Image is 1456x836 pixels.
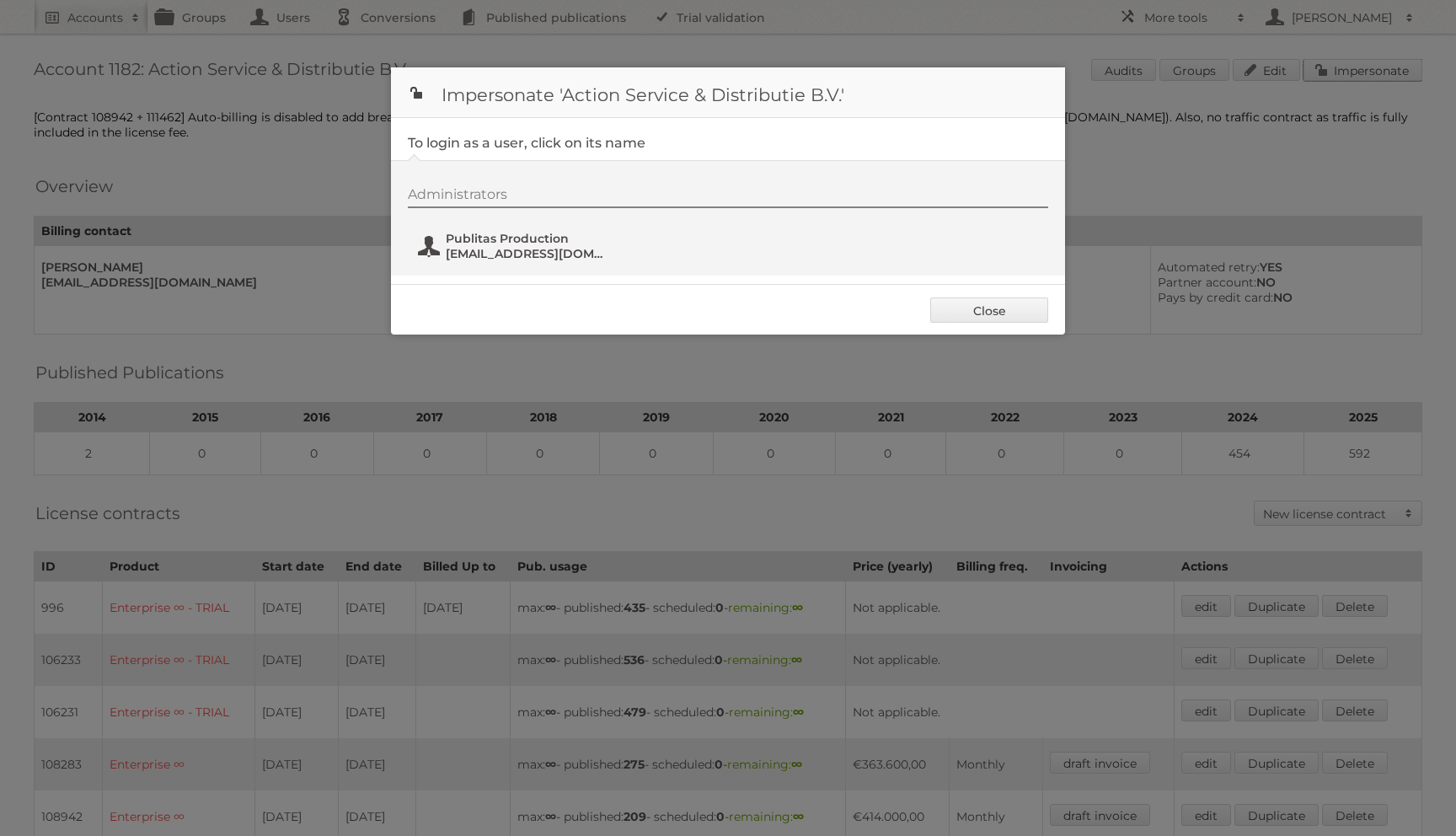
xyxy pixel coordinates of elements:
a: Close [930,297,1048,323]
span: Publitas Production [446,231,609,246]
div: Administrators [408,186,1048,208]
button: Publitas Production [EMAIL_ADDRESS][DOMAIN_NAME] [416,229,614,263]
span: [EMAIL_ADDRESS][DOMAIN_NAME] [446,246,609,261]
legend: To login as a user, click on its name [408,135,645,151]
h1: Impersonate 'Action Service & Distributie B.V.' [391,67,1065,118]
